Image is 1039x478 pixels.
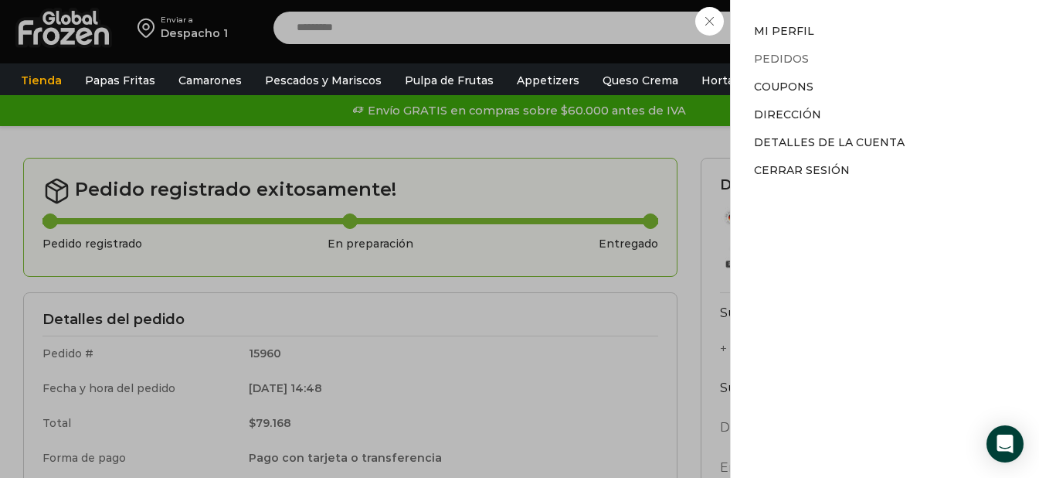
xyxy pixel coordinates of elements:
[595,66,686,95] a: Queso Crema
[509,66,587,95] a: Appetizers
[171,66,250,95] a: Camarones
[694,66,766,95] a: Hortalizas
[754,135,905,149] a: Detalles de la cuenta
[754,52,809,66] a: Pedidos
[77,66,163,95] a: Papas Fritas
[13,66,70,95] a: Tienda
[754,24,814,38] a: Mi perfil
[754,80,813,94] a: Coupons
[986,425,1024,463] div: Open Intercom Messenger
[397,66,501,95] a: Pulpa de Frutas
[257,66,389,95] a: Pescados y Mariscos
[754,108,821,121] a: Dirección
[754,163,850,177] a: Cerrar sesión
